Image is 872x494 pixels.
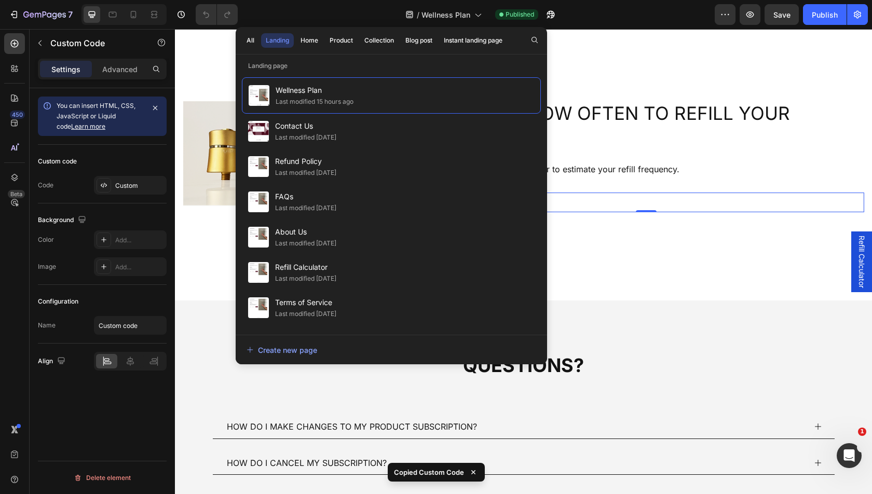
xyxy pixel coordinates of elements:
[364,36,394,45] div: Collection
[247,345,317,355] div: Create new page
[275,273,336,284] div: Last modified [DATE]
[439,33,507,48] button: Instant landing page
[275,296,336,309] span: Terms of Service
[52,428,212,440] p: HOW DO I CANCEL MY SUBSCRIPTION?
[261,33,294,48] button: Landing
[52,392,302,403] p: HOW DO I MAKE CHANGES TO MY PRODUCT SUBSCRIPTION?
[38,470,167,486] button: Delete element
[275,238,336,249] div: Last modified [DATE]
[275,132,336,143] div: Last modified [DATE]
[301,36,318,45] div: Home
[52,464,335,475] p: CAN I SKIP A MONTH OR RESCHEDULE MY SUBSCRIPTION DELIVERY?
[242,33,259,48] button: All
[37,323,660,350] h2: QUESTIONS?
[444,36,502,45] div: Instant landing page
[682,207,692,259] span: Refill Calculator
[405,36,432,45] div: Blog post
[773,10,791,19] span: Save
[74,472,131,484] div: Delete element
[38,262,56,271] div: Image
[506,10,534,19] span: Published
[236,61,547,71] p: Landing page
[102,64,138,75] p: Advanced
[38,354,67,368] div: Align
[803,4,847,25] button: Publish
[837,443,862,468] iframe: Intercom live chat
[51,64,80,75] p: Settings
[254,72,689,121] h2: NOT SURE HOW OFTEN TO REFILL YOUR FILTER?
[276,84,353,97] span: Wellness Plan
[196,4,238,25] div: Undo/Redo
[115,181,164,190] div: Custom
[401,33,437,48] button: Blog post
[115,236,164,245] div: Add...
[296,33,323,48] button: Home
[255,134,688,146] p: Check out our Refill Calculator to estimate your refill frequency.
[38,297,78,306] div: Configuration
[275,190,336,203] span: FAQs
[394,467,464,477] p: Copied Custom Code
[421,9,470,20] span: Wellness Plan
[276,97,353,107] div: Last modified 15 hours ago
[246,339,537,360] button: Create new page
[275,168,336,178] div: Last modified [DATE]
[275,203,336,213] div: Last modified [DATE]
[50,37,139,49] p: Custom Code
[275,261,336,273] span: Refill Calculator
[38,157,77,166] div: Custom code
[254,163,689,183] div: Calculator placeholder
[57,102,135,130] span: You can insert HTML, CSS, JavaScript or Liquid code
[38,321,56,330] div: Name
[275,155,336,168] span: Refund Policy
[330,36,353,45] div: Product
[765,4,799,25] button: Save
[247,36,254,45] div: All
[812,9,838,20] div: Publish
[8,72,233,178] img: gempages_577357149844275750-60aba4e8-f525-4420-92fc-20b3969b817d.png
[71,122,105,130] a: Learn more
[175,29,872,494] iframe: Design area
[266,36,289,45] div: Landing
[38,213,88,227] div: Background
[417,9,419,20] span: /
[275,309,336,319] div: Last modified [DATE]
[325,33,358,48] button: Product
[360,33,399,48] button: Collection
[38,235,54,244] div: Color
[10,111,25,119] div: 450
[8,190,25,198] div: Beta
[267,149,311,158] div: Custom Code
[68,8,73,21] p: 7
[4,4,77,25] button: 7
[275,226,336,238] span: About Us
[38,181,53,190] div: Code
[275,120,336,132] span: Contact Us
[115,263,164,272] div: Add...
[858,428,866,436] span: 1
